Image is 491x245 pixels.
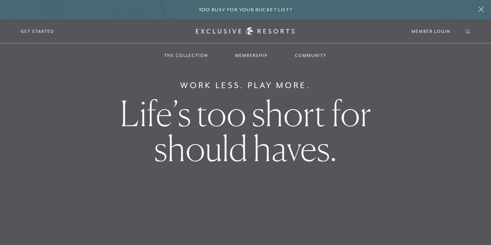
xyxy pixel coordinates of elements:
h6: Work Less. Play More. [180,79,311,92]
a: Member Login [412,28,450,35]
h1: Life’s too short for should haves. [86,96,405,166]
a: Get Started [21,28,54,35]
a: Membership [227,44,276,67]
a: The Collection [156,44,216,67]
a: Community [287,44,335,67]
h6: Too busy for your bucket list? [199,6,293,14]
